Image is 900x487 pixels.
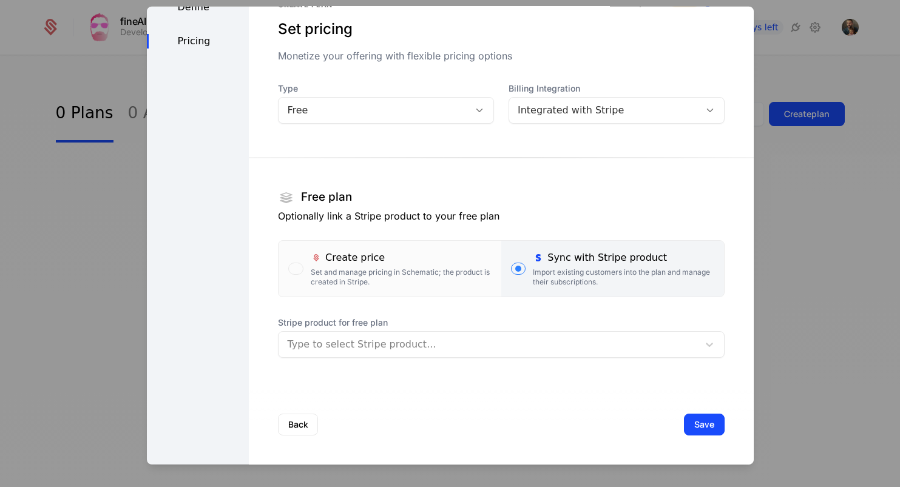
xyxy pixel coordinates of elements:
[533,250,714,264] div: Sync with Stripe product
[287,102,461,117] div: Free
[278,19,724,38] div: Set pricing
[684,413,725,435] button: Save
[509,82,725,94] span: Billing Integration
[278,82,494,94] span: Type
[147,33,249,48] div: Pricing
[278,316,724,328] span: Stripe product for free plan
[311,250,492,264] div: Create price
[278,413,318,435] button: Back
[301,192,352,203] h1: Free plan
[278,48,724,62] div: Monetize your offering with flexible pricing options
[278,208,724,223] p: Optionally link a Stripe product to your free plan
[518,102,691,117] div: Integrated with Stripe
[533,267,714,286] div: Import existing customers into the plan and manage their subscriptions.
[311,267,492,286] div: Set and manage pricing in Schematic; the product is created in Stripe.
